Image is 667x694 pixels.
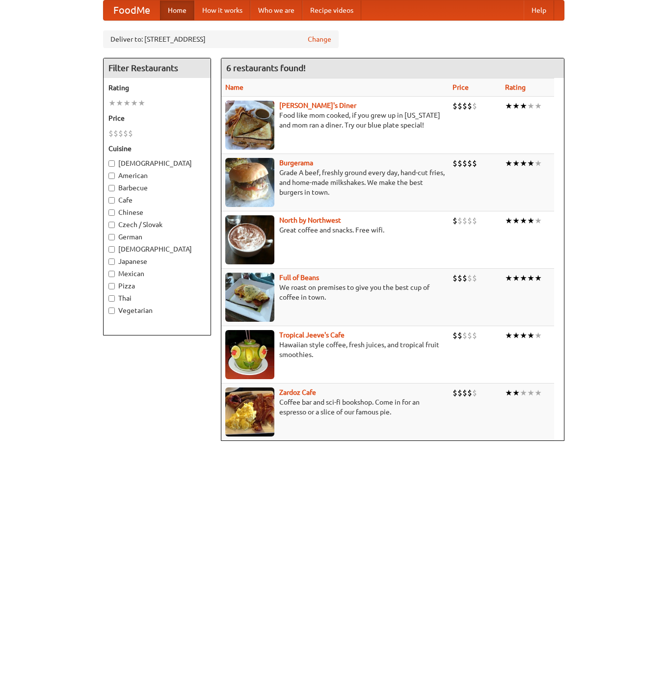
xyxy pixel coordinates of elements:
[108,258,115,265] input: Japanese
[225,387,274,437] img: zardoz.jpg
[534,215,542,226] li: ★
[520,101,527,111] li: ★
[472,158,477,169] li: $
[505,215,512,226] li: ★
[462,158,467,169] li: $
[108,183,206,193] label: Barbecue
[512,158,520,169] li: ★
[472,387,477,398] li: $
[108,83,206,93] h5: Rating
[457,387,462,398] li: $
[108,128,113,139] li: $
[225,340,445,360] p: Hawaiian style coffee, fresh juices, and tropical fruit smoothies.
[108,293,206,303] label: Thai
[116,98,123,108] li: ★
[108,281,206,291] label: Pizza
[302,0,361,20] a: Recipe videos
[108,173,115,179] input: American
[226,63,306,73] ng-pluralize: 6 restaurants found!
[108,295,115,302] input: Thai
[467,330,472,341] li: $
[453,158,457,169] li: $
[453,387,457,398] li: $
[123,98,131,108] li: ★
[472,273,477,283] li: $
[108,171,206,180] label: American
[527,387,534,398] li: ★
[108,207,206,217] label: Chinese
[123,128,128,139] li: $
[225,158,274,207] img: burgerama.jpg
[534,158,542,169] li: ★
[108,257,206,266] label: Japanese
[108,283,115,289] input: Pizza
[512,215,520,226] li: ★
[457,158,462,169] li: $
[453,215,457,226] li: $
[527,273,534,283] li: ★
[108,160,115,167] input: [DEMOGRAPHIC_DATA]
[534,273,542,283] li: ★
[108,269,206,279] label: Mexican
[524,0,554,20] a: Help
[467,101,472,111] li: $
[457,273,462,283] li: $
[520,330,527,341] li: ★
[108,306,206,315] label: Vegetarian
[505,158,512,169] li: ★
[104,58,211,78] h4: Filter Restaurants
[472,330,477,341] li: $
[225,225,445,235] p: Great coffee and snacks. Free wifi.
[108,234,115,240] input: German
[225,215,274,264] img: north.jpg
[457,330,462,341] li: $
[457,215,462,226] li: $
[462,273,467,283] li: $
[108,98,116,108] li: ★
[467,387,472,398] li: $
[108,308,115,314] input: Vegetarian
[108,232,206,242] label: German
[520,387,527,398] li: ★
[453,83,469,91] a: Price
[113,128,118,139] li: $
[279,388,316,396] a: Zardoz Cafe
[462,387,467,398] li: $
[131,98,138,108] li: ★
[108,158,206,168] label: [DEMOGRAPHIC_DATA]
[505,101,512,111] li: ★
[457,101,462,111] li: $
[512,387,520,398] li: ★
[520,273,527,283] li: ★
[512,330,520,341] li: ★
[467,273,472,283] li: $
[279,159,313,167] a: Burgerama
[104,0,160,20] a: FoodMe
[250,0,302,20] a: Who we are
[108,195,206,205] label: Cafe
[108,244,206,254] label: [DEMOGRAPHIC_DATA]
[108,271,115,277] input: Mexican
[225,101,274,150] img: sallys.jpg
[520,215,527,226] li: ★
[279,102,356,109] a: [PERSON_NAME]'s Diner
[534,330,542,341] li: ★
[194,0,250,20] a: How it works
[527,158,534,169] li: ★
[279,274,319,282] a: Full of Beans
[462,215,467,226] li: $
[467,158,472,169] li: $
[453,330,457,341] li: $
[279,331,345,339] a: Tropical Jeeve's Cafe
[534,387,542,398] li: ★
[462,101,467,111] li: $
[225,273,274,322] img: beans.jpg
[225,283,445,302] p: We roast on premises to give you the best cup of coffee in town.
[279,216,341,224] a: North by Northwest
